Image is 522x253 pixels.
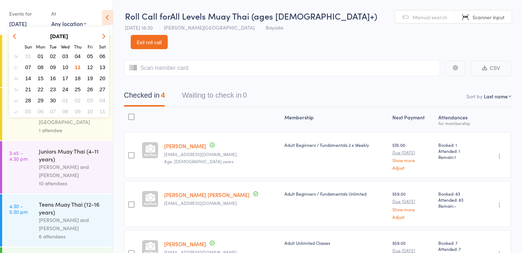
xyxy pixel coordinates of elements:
[266,24,283,31] span: Bayside
[85,51,96,61] button: 05
[39,163,107,179] div: [PERSON_NAME] and [PERSON_NAME]
[99,43,106,50] small: Saturday
[39,200,107,216] div: Teens Muay Thai (12-16 years)
[62,64,68,70] span: 10
[285,240,387,246] div: Adult Unlimited Classes
[87,75,93,81] span: 19
[60,84,71,94] button: 24
[23,73,34,83] button: 14
[438,154,477,160] span: Remain:
[164,158,234,164] span: Age: [DEMOGRAPHIC_DATA] years
[97,62,108,72] button: 13
[75,86,81,92] span: 25
[14,64,18,70] em: 37
[97,84,108,94] button: 27
[390,110,435,129] div: Next Payment
[35,73,46,83] button: 15
[35,84,46,94] button: 22
[97,95,108,105] button: 04
[413,14,447,21] span: Manual search
[124,60,440,76] input: Scan member card
[85,95,96,105] button: 03
[99,64,105,70] span: 13
[35,95,46,105] button: 29
[9,203,28,215] time: 4:30 - 5:30 pm
[392,207,432,212] a: Show more
[438,246,477,252] span: Attended: 7
[438,191,477,197] span: Booked: 83
[392,199,432,204] small: Due [DATE]
[75,75,81,81] span: 18
[36,43,45,50] small: Monday
[62,108,68,114] span: 08
[14,98,18,103] em: 40
[47,51,58,61] button: 02
[23,51,34,61] button: 31
[392,191,432,219] div: $59.00
[9,150,28,161] time: 3:45 - 4:30 pm
[14,87,18,92] em: 39
[14,109,17,114] em: 41
[60,73,71,83] button: 17
[97,51,108,61] button: 06
[51,20,87,27] div: Any location
[75,53,81,59] span: 04
[49,43,57,50] small: Tuesday
[23,107,34,116] button: 05
[125,24,153,31] span: [DATE] 18:30
[47,95,58,105] button: 30
[50,108,56,114] span: 07
[50,75,56,81] span: 16
[39,110,107,126] div: [PERSON_NAME][GEOGRAPHIC_DATA]
[75,108,81,114] span: 09
[87,97,93,103] span: 03
[438,240,477,246] span: Booked: 7
[38,97,44,103] span: 29
[50,97,56,103] span: 30
[35,51,46,61] button: 01
[285,191,387,197] div: Adult Beginners / Fundamentals Unlimted
[438,203,477,209] span: Remain:
[25,64,31,70] span: 07
[454,203,456,209] span: -
[14,53,18,59] em: 36
[85,84,96,94] button: 26
[39,126,107,134] div: 1 attendee
[23,62,34,72] button: 07
[392,142,432,170] div: $35.00
[60,107,71,116] button: 08
[62,97,68,103] span: 01
[435,110,480,129] div: Atten­dances
[471,61,511,76] button: CSV
[484,93,508,100] div: Last name
[38,86,44,92] span: 22
[85,73,96,83] button: 19
[125,10,170,22] span: Roll Call for
[99,75,105,81] span: 20
[23,84,34,94] button: 21
[47,107,58,116] button: 07
[62,86,68,92] span: 24
[9,8,44,20] div: Events for
[60,51,71,61] button: 03
[38,64,44,70] span: 08
[88,43,93,50] small: Friday
[50,33,68,39] strong: [DATE]
[438,197,477,203] span: Attended: 83
[75,97,81,103] span: 02
[9,20,27,27] a: [DATE]
[164,191,250,198] a: [PERSON_NAME] [PERSON_NAME]
[25,97,31,103] span: 28
[87,64,93,70] span: 12
[47,62,58,72] button: 09
[124,88,165,107] button: Checked in4
[72,107,83,116] button: 09
[72,73,83,83] button: 18
[164,152,279,157] small: alexcalcutt89@gmail.com
[438,121,477,125] div: for membership
[164,24,255,31] span: [PERSON_NAME][GEOGRAPHIC_DATA]
[39,232,107,241] div: 6 attendees
[38,108,44,114] span: 06
[25,86,31,92] span: 21
[454,154,456,160] span: 1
